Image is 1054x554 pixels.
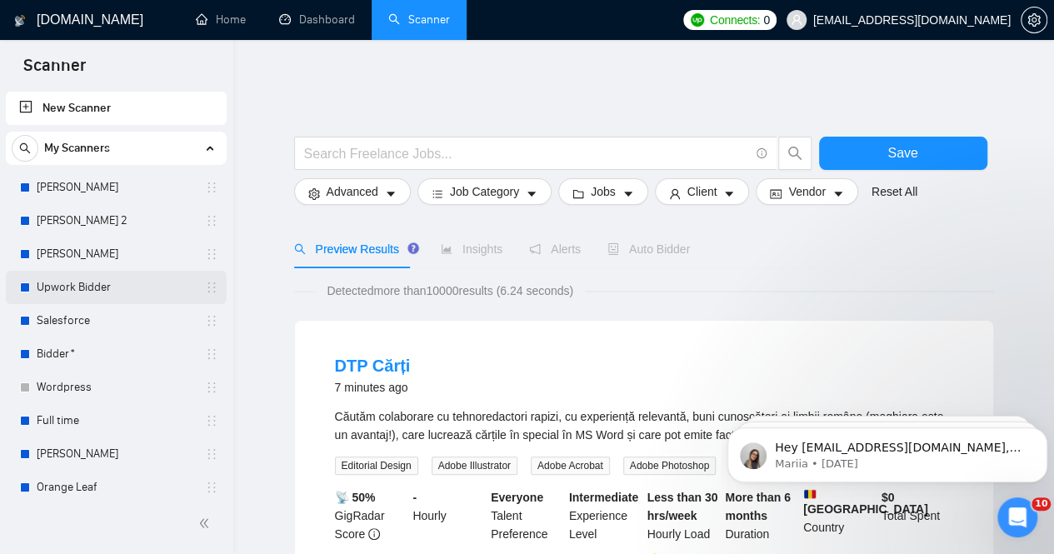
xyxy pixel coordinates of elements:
input: Search Freelance Jobs... [304,143,749,164]
div: Hourly Load [644,488,722,543]
span: caret-down [622,187,634,200]
span: 0 [763,11,770,29]
iframe: Intercom notifications message [721,392,1054,509]
a: Bidder* [37,337,195,371]
span: 10 [1032,497,1051,511]
span: Adobe Acrobat [531,457,610,475]
span: caret-down [526,187,537,200]
span: Auto Bidder [607,242,690,256]
b: Intermediate [569,491,638,504]
span: Adobe Illustrator [432,457,517,475]
span: Advanced [327,182,378,201]
li: New Scanner [6,92,227,125]
span: holder [205,281,218,294]
iframe: Intercom live chat [997,497,1037,537]
span: holder [205,481,218,494]
span: Jobs [591,182,616,201]
span: holder [205,447,218,461]
button: search [12,135,38,162]
span: holder [205,414,218,427]
a: [PERSON_NAME] [37,171,195,204]
span: Alerts [529,242,581,256]
span: user [669,187,681,200]
div: Country [800,488,878,543]
span: info-circle [368,528,380,540]
span: My Scanners [44,132,110,165]
div: 7 minutes ago [335,377,411,397]
button: Save [819,137,987,170]
a: Reset All [872,182,917,201]
span: setting [1022,13,1047,27]
b: - [412,491,417,504]
span: Editorial Design [335,457,418,475]
a: searchScanner [388,12,450,27]
a: [PERSON_NAME] [37,437,195,471]
span: folder [572,187,584,200]
a: Full time [37,404,195,437]
a: [PERSON_NAME] [37,237,195,271]
span: info-circle [757,148,767,159]
a: Upwork Bidder [37,271,195,304]
span: caret-down [385,187,397,200]
span: caret-down [723,187,735,200]
div: Duration [722,488,800,543]
span: Scanner [10,53,99,88]
span: notification [529,243,541,255]
span: Vendor [788,182,825,201]
a: Orange Leaf [37,471,195,504]
a: homeHome [196,12,246,27]
div: Total Spent [878,488,957,543]
span: Client [687,182,717,201]
b: 📡 50% [335,491,376,504]
span: area-chart [441,243,452,255]
a: [PERSON_NAME] 2 [37,204,195,237]
span: Detected more than 10000 results (6.24 seconds) [315,282,585,300]
div: Talent Preference [487,488,566,543]
div: Hourly [409,488,487,543]
span: holder [205,214,218,227]
a: setting [1021,13,1047,27]
span: Save [887,142,917,163]
span: Connects: [710,11,760,29]
span: user [791,14,802,26]
span: double-left [198,515,215,532]
span: robot [607,243,619,255]
span: search [294,243,306,255]
button: idcardVendorcaret-down [756,178,857,205]
button: search [778,137,812,170]
div: Tooltip anchor [406,241,421,256]
span: holder [205,314,218,327]
img: upwork-logo.png [691,13,704,27]
button: barsJob Categorycaret-down [417,178,552,205]
button: settingAdvancedcaret-down [294,178,411,205]
img: logo [14,7,26,34]
span: caret-down [832,187,844,200]
a: Wordpress [37,371,195,404]
a: Salesforce [37,304,195,337]
span: bars [432,187,443,200]
span: holder [205,247,218,261]
span: setting [308,187,320,200]
button: userClientcaret-down [655,178,750,205]
span: search [12,142,37,154]
span: idcard [770,187,782,200]
a: dashboardDashboard [279,12,355,27]
b: Everyone [491,491,543,504]
button: folderJobscaret-down [558,178,648,205]
b: Less than 30 hrs/week [647,491,718,522]
span: Insights [441,242,502,256]
span: Job Category [450,182,519,201]
span: Preview Results [294,242,414,256]
button: setting [1021,7,1047,33]
div: Experience Level [566,488,644,543]
span: holder [205,381,218,394]
div: GigRadar Score [332,488,410,543]
span: search [779,146,811,161]
a: New Scanner [19,92,213,125]
div: Căutăm colaborare cu tehnoredactori rapizi, cu experiență relevantă, buni cunoscători ai limbii r... [335,407,953,444]
span: holder [205,347,218,361]
span: Adobe Photoshop [623,457,716,475]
